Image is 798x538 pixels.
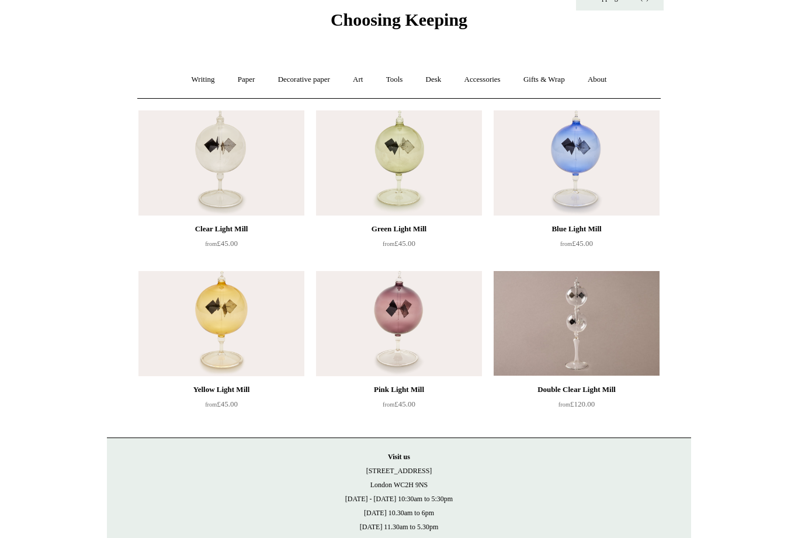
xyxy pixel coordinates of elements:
[316,383,482,431] a: Pink Light Mill from£45.00
[331,19,467,27] a: Choosing Keeping
[376,64,414,95] a: Tools
[558,400,595,408] span: £120.00
[560,239,593,248] span: £45.00
[494,383,660,431] a: Double Clear Light Mill from£120.00
[138,271,304,376] img: Yellow Light Mill
[558,401,570,408] span: from
[319,383,479,397] div: Pink Light Mill
[316,110,482,216] a: Green Light Mill Green Light Mill
[513,64,575,95] a: Gifts & Wrap
[138,383,304,431] a: Yellow Light Mill from£45.00
[577,64,617,95] a: About
[141,383,301,397] div: Yellow Light Mill
[227,64,266,95] a: Paper
[319,222,479,236] div: Green Light Mill
[388,453,410,461] strong: Visit us
[205,239,238,248] span: £45.00
[494,271,660,376] a: Double Clear Light Mill Double Clear Light Mill
[497,383,657,397] div: Double Clear Light Mill
[141,222,301,236] div: Clear Light Mill
[268,64,341,95] a: Decorative paper
[138,271,304,376] a: Yellow Light Mill Yellow Light Mill
[415,64,452,95] a: Desk
[205,400,238,408] span: £45.00
[494,222,660,270] a: Blue Light Mill from£45.00
[454,64,511,95] a: Accessories
[383,239,415,248] span: £45.00
[497,222,657,236] div: Blue Light Mill
[383,241,394,247] span: from
[494,110,660,216] a: Blue Light Mill Blue Light Mill
[205,401,217,408] span: from
[316,271,482,376] img: Pink Light Mill
[316,271,482,376] a: Pink Light Mill Pink Light Mill
[383,401,394,408] span: from
[138,110,304,216] img: Clear Light Mill
[494,271,660,376] img: Double Clear Light Mill
[138,222,304,270] a: Clear Light Mill from£45.00
[181,64,225,95] a: Writing
[494,110,660,216] img: Blue Light Mill
[138,110,304,216] a: Clear Light Mill Clear Light Mill
[316,110,482,216] img: Green Light Mill
[383,400,415,408] span: £45.00
[331,10,467,29] span: Choosing Keeping
[342,64,373,95] a: Art
[205,241,217,247] span: from
[560,241,572,247] span: from
[316,222,482,270] a: Green Light Mill from£45.00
